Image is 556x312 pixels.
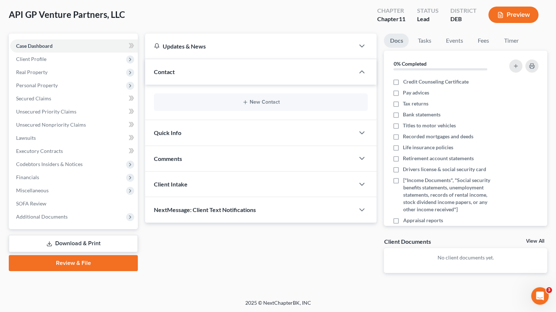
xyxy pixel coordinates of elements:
a: Secured Claims [10,92,138,105]
div: District [450,7,477,15]
span: Pay advices [403,89,429,96]
a: Case Dashboard [10,39,138,53]
span: Personal Property [16,82,58,88]
p: No client documents yet. [390,254,541,261]
span: Bank statements [403,111,440,118]
span: Contact [154,68,175,75]
button: Preview [488,7,538,23]
div: DEB [450,15,477,23]
a: View All [526,239,544,244]
span: 3 [546,287,552,293]
span: Appraisal reports [403,217,443,224]
span: Client Intake [154,181,188,188]
span: API GP Venture Partners, LLC [9,9,125,20]
span: Drivers license & social security card [403,166,486,173]
span: Quick Info [154,129,181,136]
span: Additional Documents [16,213,68,220]
span: Unsecured Priority Claims [16,108,76,115]
span: Lawsuits [16,135,36,141]
button: New Contact [160,99,362,105]
a: Unsecured Priority Claims [10,105,138,118]
span: ["Income Documents", "Social security benefits statements, unemployment statements, records of re... [403,177,500,213]
span: Retirement account statements [403,155,474,162]
a: Review & File [9,255,138,271]
iframe: Intercom live chat [531,287,549,305]
span: 11 [399,15,405,22]
a: SOFA Review [10,197,138,210]
div: Updates & News [154,42,346,50]
div: Chapter [377,7,405,15]
a: Events [440,34,469,48]
a: Executory Contracts [10,145,138,158]
span: Titles to motor vehicles [403,122,456,129]
span: Miscellaneous [16,187,49,193]
a: Docs [384,34,409,48]
span: Client Profile [16,56,46,62]
div: Status [417,7,439,15]
div: Lead [417,15,439,23]
span: NextMessage: Client Text Notifications [154,206,256,213]
span: Life insurance policies [403,144,453,151]
span: Real Property [16,69,48,75]
a: Tasks [412,34,437,48]
a: Unsecured Nonpriority Claims [10,118,138,131]
span: Codebtors Insiders & Notices [16,161,83,167]
span: Comments [154,155,182,162]
span: Executory Contracts [16,148,63,154]
a: Download & Print [9,235,138,252]
span: Case Dashboard [16,43,53,49]
span: Secured Claims [16,95,51,101]
span: Financials [16,174,39,180]
span: Unsecured Nonpriority Claims [16,122,86,128]
div: Client Documents [384,238,431,245]
span: Credit Counseling Certificate [403,78,468,85]
div: Chapter [377,15,405,23]
a: Lawsuits [10,131,138,145]
strong: 0% Completed [393,61,426,67]
span: Tax returns [403,100,428,107]
a: Timer [498,34,524,48]
span: SOFA Review [16,200,46,207]
span: Recorded mortgages and deeds [403,133,473,140]
a: Fees [472,34,495,48]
